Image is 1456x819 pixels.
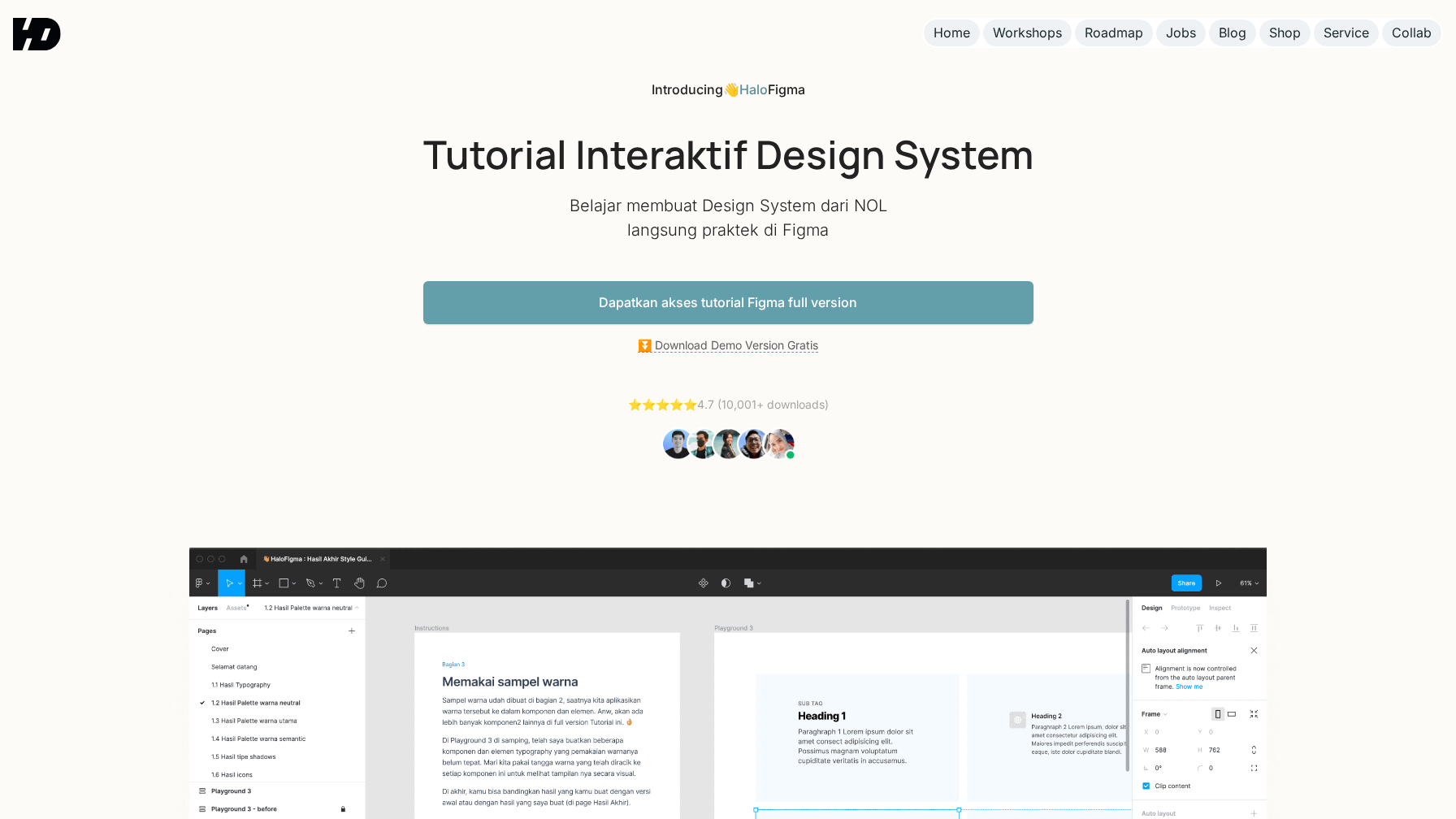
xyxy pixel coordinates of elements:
[652,81,805,98] div: 👋
[1259,19,1311,46] a: Shop
[983,19,1072,46] a: Workshops
[652,81,723,97] span: Introducing
[993,24,1062,41] div: Workshops
[1382,19,1441,46] a: Collab
[628,397,697,411] a: ⭐️⭐️⭐️⭐️⭐️
[565,193,890,242] p: Belajar membuat Design System dari NOL langsung praktek di Figma
[1314,19,1379,46] a: Service
[423,131,1033,178] h1: Tutorial Interaktif Design System
[1219,24,1246,41] div: Blog
[1324,24,1369,41] div: Service
[1392,24,1432,41] div: Collab
[1075,19,1153,46] a: Roadmap
[934,24,970,41] div: Home
[1166,24,1196,41] div: Jobs
[628,396,829,414] div: 4.7 (10,001+ downloads)
[924,19,980,46] a: Home
[1269,24,1301,41] div: Shop
[1156,19,1206,46] a: Jobs
[661,427,795,461] img: Students Tutorial Belajar UI Design dari NOL Figma HaloFigma
[1085,24,1143,41] div: Roadmap
[768,81,805,97] span: Figma
[739,81,768,97] a: Halo
[638,338,818,353] a: ⏬ Download Demo Version Gratis
[423,281,1033,324] a: Dapatkan akses tutorial Figma full version
[1209,19,1256,46] a: Blog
